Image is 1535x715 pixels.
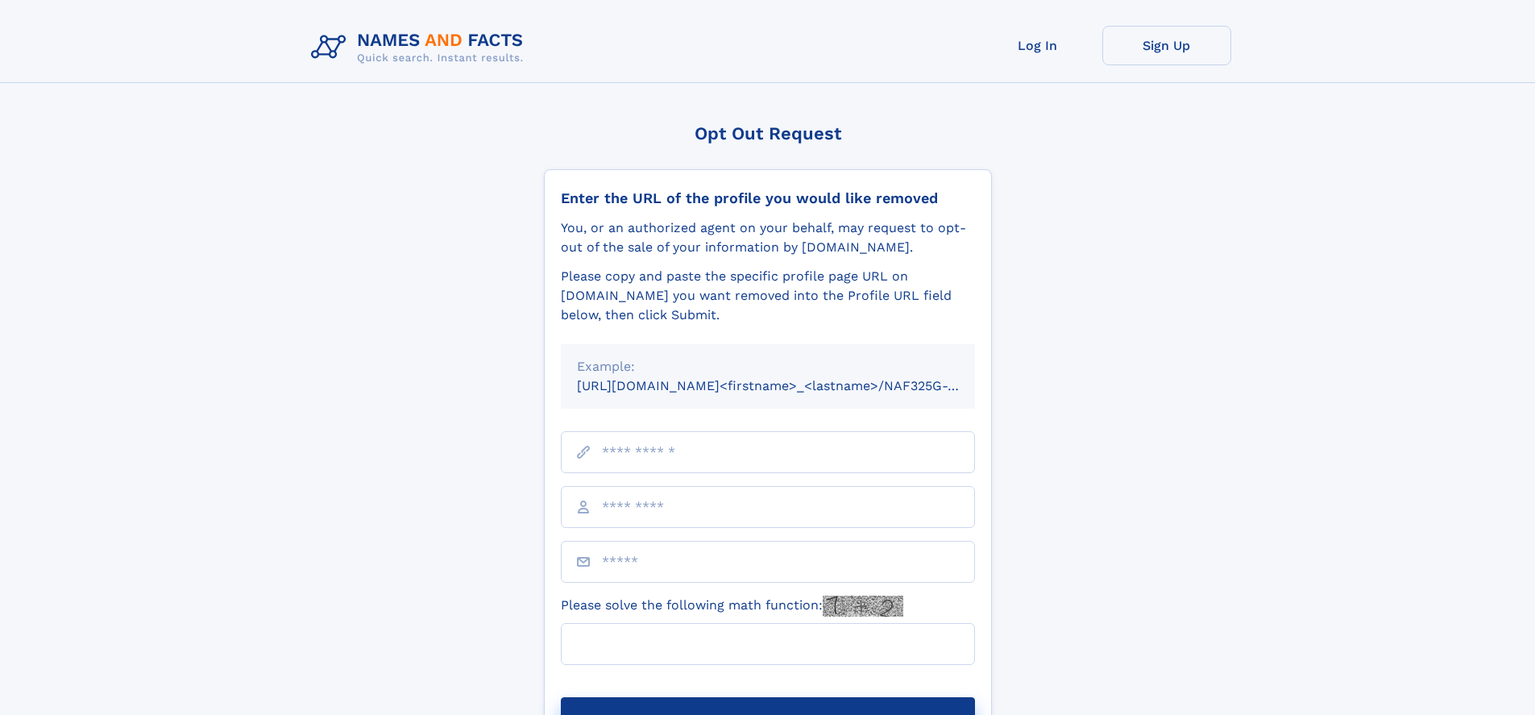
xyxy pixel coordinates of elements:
[577,357,959,376] div: Example:
[561,267,975,325] div: Please copy and paste the specific profile page URL on [DOMAIN_NAME] you want removed into the Pr...
[561,596,903,617] label: Please solve the following math function:
[577,378,1006,393] small: [URL][DOMAIN_NAME]<firstname>_<lastname>/NAF325G-xxxxxxxx
[305,26,537,69] img: Logo Names and Facts
[561,189,975,207] div: Enter the URL of the profile you would like removed
[544,123,992,143] div: Opt Out Request
[1102,26,1231,65] a: Sign Up
[973,26,1102,65] a: Log In
[561,218,975,257] div: You, or an authorized agent on your behalf, may request to opt-out of the sale of your informatio...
